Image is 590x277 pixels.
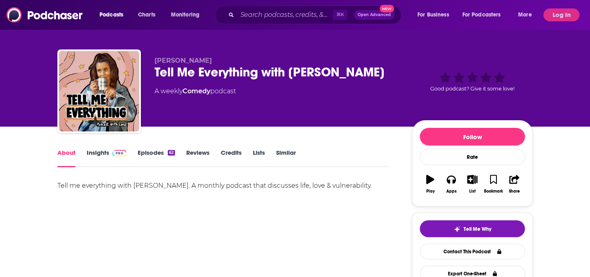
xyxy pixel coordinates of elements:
span: Tell Me Why [464,226,491,232]
div: Rate [420,149,525,165]
button: open menu [94,8,134,21]
a: Episodes62 [138,149,175,167]
img: Podchaser - Follow, Share and Rate Podcasts [6,7,83,23]
span: New [380,5,394,12]
button: open menu [457,8,513,21]
div: 62 [168,150,175,156]
span: For Podcasters [462,9,501,21]
button: Play [420,170,441,199]
div: Good podcast? Give it some love! [412,57,533,107]
a: Reviews [186,149,210,167]
div: Play [426,189,435,194]
span: Podcasts [100,9,123,21]
a: Comedy [183,87,210,95]
span: Monitoring [171,9,199,21]
a: Charts [133,8,160,21]
div: Bookmark [484,189,503,194]
button: open menu [412,8,459,21]
a: Credits [221,149,242,167]
button: Log In [543,8,580,21]
img: Podchaser Pro [112,150,126,156]
button: tell me why sparkleTell Me Why [420,220,525,237]
div: A weekly podcast [155,86,236,96]
div: Apps [446,189,457,194]
button: open menu [165,8,210,21]
button: Apps [441,170,462,199]
button: Follow [420,128,525,146]
a: InsightsPodchaser Pro [87,149,126,167]
img: Tell Me Everything with Lanz [59,51,139,131]
a: Lists [253,149,265,167]
a: About [57,149,75,167]
button: Bookmark [483,170,504,199]
img: tell me why sparkle [454,226,460,232]
button: Share [504,170,525,199]
span: Good podcast? Give it some love! [430,86,515,92]
div: Share [509,189,520,194]
div: Search podcasts, credits, & more... [223,6,409,24]
div: List [469,189,476,194]
span: More [518,9,532,21]
span: [PERSON_NAME] [155,57,212,64]
div: Tell me everything with [PERSON_NAME]. A monthly podcast that discusses life, love & vulnerability. [57,180,389,191]
span: Charts [138,9,155,21]
a: Similar [276,149,296,167]
span: For Business [417,9,449,21]
button: List [462,170,483,199]
button: Open AdvancedNew [354,10,395,20]
input: Search podcasts, credits, & more... [237,8,333,21]
a: Contact This Podcast [420,244,525,259]
span: Open Advanced [358,13,391,17]
button: open menu [513,8,542,21]
span: ⌘ K [333,10,348,20]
